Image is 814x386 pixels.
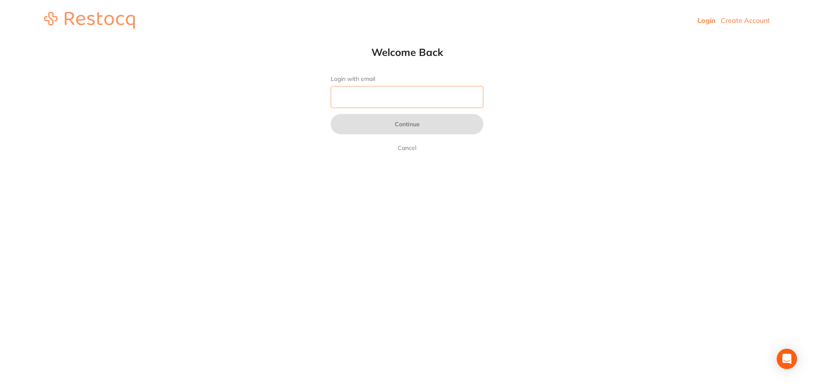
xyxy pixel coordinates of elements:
[396,143,418,153] a: Cancel
[721,16,770,25] a: Create Account
[331,75,483,83] label: Login with email
[331,114,483,134] button: Continue
[777,349,797,369] div: Open Intercom Messenger
[44,12,135,29] img: restocq_logo.svg
[697,16,716,25] a: Login
[314,46,500,58] h1: Welcome Back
